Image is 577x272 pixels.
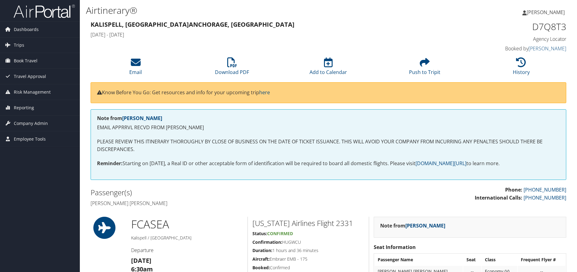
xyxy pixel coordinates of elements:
a: [PERSON_NAME] [405,222,445,229]
span: Risk Management [14,84,51,100]
span: Travel Approval [14,69,46,84]
th: Seat [463,254,481,265]
strong: Booked: [252,265,270,270]
h1: FCA SEA [131,217,243,232]
span: Trips [14,37,24,53]
h4: [PERSON_NAME] [PERSON_NAME] [91,200,324,207]
a: Add to Calendar [310,61,347,76]
span: Dashboards [14,22,39,37]
a: History [513,61,530,76]
a: Email [129,61,142,76]
h5: Embraer EMB - 175 [252,256,364,262]
a: [DOMAIN_NAME][URL] [415,160,466,167]
strong: Confirmation: [252,239,282,245]
strong: Status: [252,231,267,236]
h5: 1 hours and 36 minutes [252,247,364,254]
a: [PHONE_NUMBER] [524,186,566,193]
a: Download PDF [215,61,249,76]
span: Reporting [14,100,34,115]
th: Frequent Flyer # [518,254,565,265]
th: Class [482,254,517,265]
a: [PERSON_NAME] [522,3,571,21]
h5: HUGWCU [252,239,364,245]
p: EMAIL APPRRVL RECVD FROM [PERSON_NAME] [97,124,560,132]
a: [PHONE_NUMBER] [524,194,566,201]
h2: Passenger(s) [91,187,324,198]
p: Know Before You Go: Get resources and info for your upcoming trip [97,89,560,97]
span: Employee Tools [14,131,46,147]
strong: Note from [97,115,162,122]
span: Book Travel [14,53,37,68]
strong: Reminder: [97,160,123,167]
strong: Kalispell, [GEOGRAPHIC_DATA] Anchorage, [GEOGRAPHIC_DATA] [91,20,294,29]
span: Company Admin [14,116,48,131]
strong: Phone: [505,186,522,193]
strong: Seat Information [374,244,416,251]
span: Confirmed [267,231,293,236]
strong: International Calls: [475,194,522,201]
a: [PERSON_NAME] [528,45,566,52]
strong: Duration: [252,247,272,253]
span: [PERSON_NAME] [527,9,565,16]
h2: [US_STATE] Airlines Flight 2331 [252,218,364,228]
h1: Airtinerary® [86,4,409,17]
strong: Note from [380,222,445,229]
h5: Kalispell / [GEOGRAPHIC_DATA] [131,235,243,241]
p: PLEASE REVIEW THIS ITINERARY THOROUGHLY BY CLOSE OF BUSINESS ON THE DATE OF TICKET ISSUANCE. THIS... [97,138,560,153]
a: [PERSON_NAME] [122,115,162,122]
a: Push to Tripit [409,61,440,76]
img: airportal-logo.png [14,4,75,18]
th: Passenger Name [375,254,463,265]
h4: Booked by [454,45,566,52]
h4: Departure [131,247,243,254]
p: Starting on [DATE], a Real ID or other acceptable form of identification will be required to boar... [97,160,560,168]
a: here [259,89,270,96]
strong: [DATE] [131,256,151,265]
h5: Confirmed [252,265,364,271]
strong: Aircraft: [252,256,270,262]
h4: Agency Locator [454,36,566,42]
h4: [DATE] - [DATE] [91,31,445,38]
h1: D7Q8T3 [454,20,566,33]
